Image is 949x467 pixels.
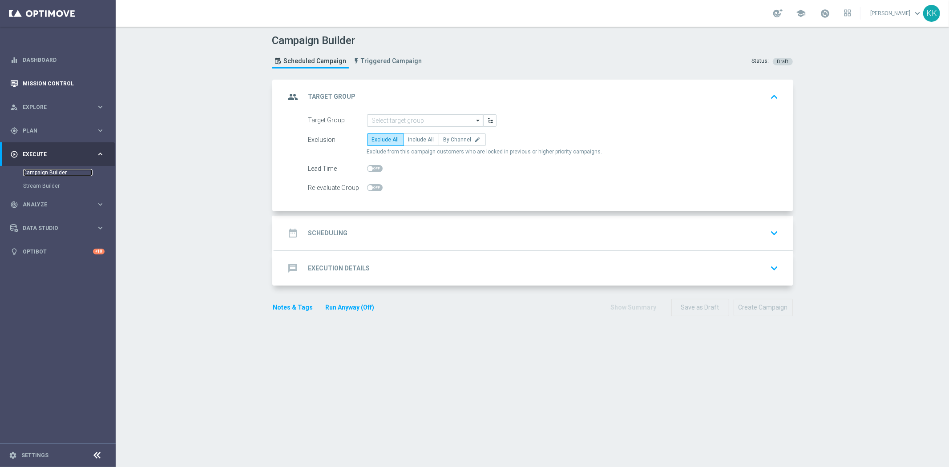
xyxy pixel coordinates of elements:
button: Create Campaign [734,299,793,316]
button: Mission Control [10,80,105,87]
div: message Execution Details keyboard_arrow_down [285,260,782,277]
div: Re-evaluate Group [308,181,367,194]
span: Triggered Campaign [361,57,422,65]
a: Settings [21,453,48,458]
span: Exclude All [372,137,399,143]
button: track_changes Analyze keyboard_arrow_right [10,201,105,208]
span: keyboard_arrow_down [913,8,922,18]
i: keyboard_arrow_right [96,103,105,111]
button: Notes & Tags [272,302,314,313]
div: Optibot [10,240,105,263]
div: Campaign Builder [23,166,115,179]
a: Scheduled Campaign [272,54,349,68]
span: Execute [23,152,96,157]
button: play_circle_outline Execute keyboard_arrow_right [10,151,105,158]
i: keyboard_arrow_right [96,224,105,232]
i: arrow_drop_down [474,115,483,126]
div: Explore [10,103,96,111]
a: Stream Builder [23,182,93,189]
div: Analyze [10,201,96,209]
button: lightbulb Optibot +10 [10,248,105,255]
span: Include All [408,137,434,143]
i: track_changes [10,201,18,209]
i: keyboard_arrow_up [768,90,781,104]
div: Status: [752,57,769,65]
div: Dashboard [10,48,105,72]
div: KK [923,5,940,22]
colored-tag: Draft [773,57,793,64]
i: keyboard_arrow_right [96,126,105,135]
i: settings [9,451,17,459]
button: Run Anyway (Off) [325,302,376,313]
button: person_search Explore keyboard_arrow_right [10,104,105,111]
i: keyboard_arrow_right [96,200,105,209]
span: By Channel [444,137,472,143]
button: keyboard_arrow_down [767,225,782,242]
i: edit [475,137,481,143]
i: gps_fixed [10,127,18,135]
div: Mission Control [10,72,105,95]
a: Triggered Campaign [351,54,424,68]
div: Plan [10,127,96,135]
h2: Scheduling [308,229,348,238]
a: Mission Control [23,72,105,95]
div: Stream Builder [23,179,115,193]
i: message [285,260,301,276]
a: Campaign Builder [23,169,93,176]
i: date_range [285,225,301,241]
div: Lead Time [308,162,367,175]
i: keyboard_arrow_right [96,150,105,158]
div: Data Studio [10,224,96,232]
span: Exclude from this campaign customers who are locked in previous or higher priority campaigns. [367,148,602,156]
button: equalizer Dashboard [10,56,105,64]
div: group Target Group keyboard_arrow_up [285,89,782,105]
a: Dashboard [23,48,105,72]
button: Save as Draft [671,299,729,316]
button: Data Studio keyboard_arrow_right [10,225,105,232]
button: gps_fixed Plan keyboard_arrow_right [10,127,105,134]
i: equalizer [10,56,18,64]
div: date_range Scheduling keyboard_arrow_down [285,225,782,242]
span: Scheduled Campaign [284,57,347,65]
i: group [285,89,301,105]
div: Target Group [308,114,367,127]
i: lightbulb [10,248,18,256]
a: Optibot [23,240,93,263]
span: Plan [23,128,96,133]
span: Explore [23,105,96,110]
div: Exclusion [308,133,367,146]
a: [PERSON_NAME]keyboard_arrow_down [869,7,923,20]
div: Execute [10,150,96,158]
h2: Target Group [308,93,356,101]
i: keyboard_arrow_down [768,262,781,275]
button: keyboard_arrow_up [767,89,782,105]
i: keyboard_arrow_down [768,226,781,240]
h2: Execution Details [308,264,370,273]
i: person_search [10,103,18,111]
button: keyboard_arrow_down [767,260,782,277]
span: school [796,8,806,18]
i: play_circle_outline [10,150,18,158]
h1: Campaign Builder [272,34,427,47]
span: Data Studio [23,225,96,231]
span: Analyze [23,202,96,207]
input: Select target group [367,114,483,127]
div: +10 [93,249,105,254]
span: Draft [777,59,788,64]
